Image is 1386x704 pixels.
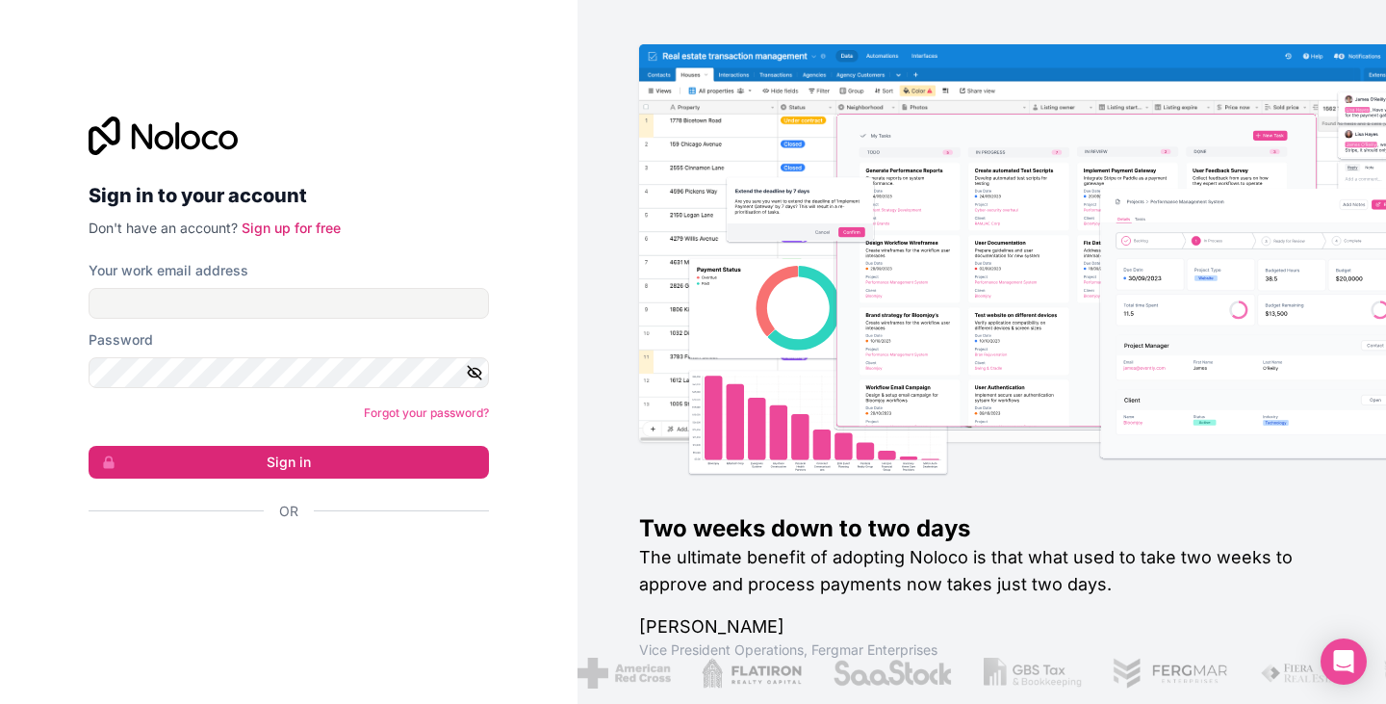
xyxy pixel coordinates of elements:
[832,658,953,689] img: /assets/saastock-C6Zbiodz.png
[89,220,238,236] span: Don't have an account?
[639,640,1324,660] h1: Vice President Operations , Fergmar Enterprises
[1112,658,1229,689] img: /assets/fergmar-CudnrXN5.png
[577,658,670,689] img: /assets/american-red-cross-BAupjrZR.png
[89,288,489,319] input: Email address
[1260,658,1350,689] img: /assets/fiera-fwj2N5v4.png
[364,405,489,420] a: Forgot your password?
[89,261,248,280] label: Your work email address
[242,220,341,236] a: Sign up for free
[279,502,298,521] span: Or
[1321,639,1367,685] div: Open Intercom Messenger
[639,544,1324,598] h2: The ultimate benefit of adopting Noloco is that what used to take two weeks to approve and proces...
[89,330,153,350] label: Password
[89,357,489,388] input: Password
[639,513,1324,544] h1: Two weeks down to two days
[639,613,1324,640] h1: [PERSON_NAME]
[702,658,802,689] img: /assets/flatiron-C8eUkumj.png
[984,658,1082,689] img: /assets/gbstax-C-GtDUiK.png
[89,446,489,479] button: Sign in
[89,178,489,213] h2: Sign in to your account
